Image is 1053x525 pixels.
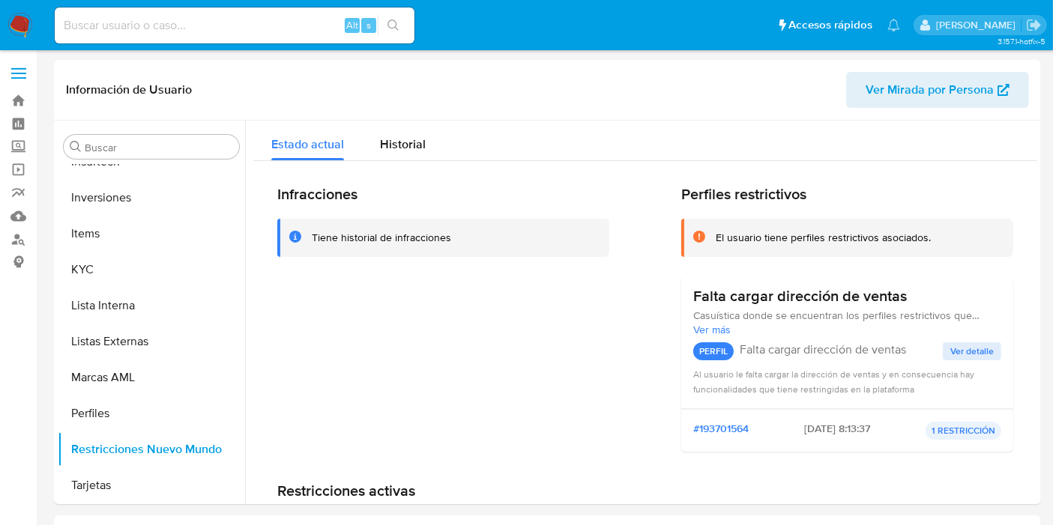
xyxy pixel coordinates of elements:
[788,17,872,33] span: Accesos rápidos
[58,216,245,252] button: Items
[936,18,1021,32] p: belen.palamara@mercadolibre.com
[866,72,994,108] span: Ver Mirada por Persona
[378,15,408,36] button: search-icon
[346,18,358,32] span: Alt
[58,324,245,359] button: Listas Externas
[846,72,1029,108] button: Ver Mirada por Persona
[85,141,233,154] input: Buscar
[70,141,82,153] button: Buscar
[58,180,245,216] button: Inversiones
[58,288,245,324] button: Lista Interna
[887,19,900,31] a: Notificaciones
[58,395,245,431] button: Perfiles
[1026,17,1042,33] a: Salir
[58,359,245,395] button: Marcas AML
[58,467,245,503] button: Tarjetas
[55,16,414,35] input: Buscar usuario o caso...
[66,82,192,97] h1: Información de Usuario
[366,18,371,32] span: s
[58,252,245,288] button: KYC
[58,431,245,467] button: Restricciones Nuevo Mundo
